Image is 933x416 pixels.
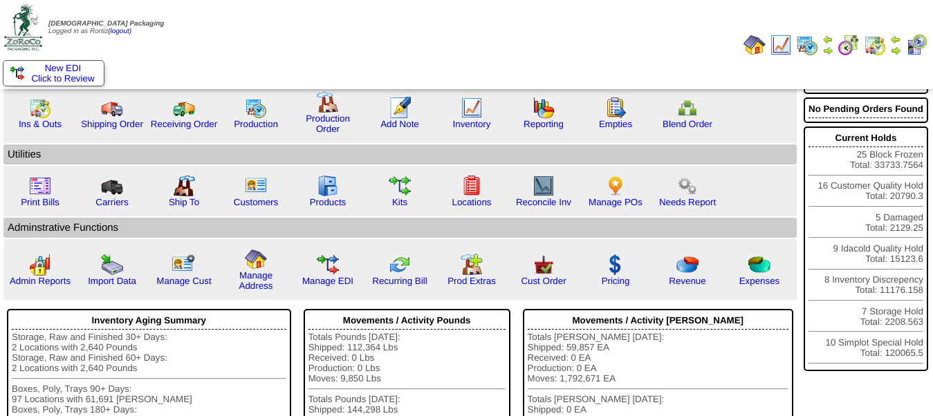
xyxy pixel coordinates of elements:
[3,144,797,164] td: Utilities
[528,312,788,330] div: Movements / Activity [PERSON_NAME]
[890,34,901,45] img: arrowleft.gif
[743,34,766,56] img: home.gif
[604,175,627,197] img: po.png
[308,312,506,330] div: Movements / Activity Pounds
[392,197,407,207] a: Kits
[770,34,792,56] img: line_graph.gif
[864,34,886,56] img: calendarinout.gif
[453,119,491,129] a: Inventory
[461,97,483,119] img: line_graph.gif
[101,254,123,276] img: import.gif
[822,45,833,56] img: arrowright.gif
[88,276,136,286] a: Import Data
[447,276,496,286] a: Prod Extras
[804,126,928,371] div: 25 Block Frozen Total: 33733.7564 16 Customer Quality Hold Total: 20790.3 5 Damaged Total: 2129.2...
[48,20,164,28] span: [DEMOGRAPHIC_DATA] Packaging
[676,175,699,197] img: workflow.png
[452,197,491,207] a: Locations
[10,63,97,84] a: New EDI Click to Review
[461,175,483,197] img: locations.gif
[172,254,197,276] img: managecust.png
[524,119,564,129] a: Reporting
[602,276,630,286] a: Pricing
[317,175,339,197] img: cabinet.gif
[310,197,347,207] a: Products
[29,175,51,197] img: invoice2.gif
[516,197,571,207] a: Reconcile Inv
[101,175,123,197] img: truck3.gif
[317,254,339,276] img: edi.gif
[890,45,901,56] img: arrowright.gif
[239,270,273,291] a: Manage Address
[95,197,128,207] a: Carriers
[108,28,131,35] a: (logout)
[676,254,699,276] img: pie_chart.png
[389,254,411,276] img: reconcile.gif
[245,175,267,197] img: customers.gif
[21,197,59,207] a: Print Bills
[29,254,51,276] img: graph2.png
[796,34,818,56] img: calendarprod.gif
[169,197,199,207] a: Ship To
[669,276,705,286] a: Revenue
[48,20,164,35] span: Logged in as Rortiz
[809,100,923,118] div: No Pending Orders Found
[599,119,632,129] a: Empties
[739,276,780,286] a: Expenses
[101,97,123,119] img: truck.gif
[905,34,927,56] img: calendarcustomer.gif
[317,91,339,113] img: factory.gif
[29,97,51,119] img: calendarinout.gif
[461,254,483,276] img: prodextras.gif
[663,119,712,129] a: Blend Order
[533,97,555,119] img: graph.gif
[234,197,278,207] a: Customers
[533,254,555,276] img: cust_order.png
[521,276,566,286] a: Cust Order
[838,34,860,56] img: calendarblend.gif
[604,97,627,119] img: workorder.gif
[173,97,195,119] img: truck2.gif
[372,276,427,286] a: Recurring Bill
[245,97,267,119] img: calendarprod.gif
[19,119,62,129] a: Ins & Outs
[748,254,770,276] img: pie_chart2.png
[533,175,555,197] img: line_graph2.gif
[10,66,24,80] img: ediSmall.gif
[302,276,353,286] a: Manage EDI
[81,119,143,129] a: Shipping Order
[389,175,411,197] img: workflow.gif
[12,312,286,330] div: Inventory Aging Summary
[380,119,419,129] a: Add Note
[3,218,797,238] td: Adminstrative Functions
[10,73,97,84] span: Click to Review
[659,197,716,207] a: Needs Report
[604,254,627,276] img: dollar.gif
[809,129,923,147] div: Current Holds
[822,34,833,45] img: arrowleft.gif
[4,4,42,50] img: zoroco-logo-small.webp
[10,276,71,286] a: Admin Reports
[589,197,643,207] a: Manage POs
[234,119,278,129] a: Production
[306,113,350,134] a: Production Order
[389,97,411,119] img: orders.gif
[173,175,195,197] img: factory2.gif
[245,248,267,270] img: home.gif
[45,63,82,73] span: New EDI
[151,119,217,129] a: Receiving Order
[156,276,211,286] a: Manage Cust
[676,97,699,119] img: network.png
